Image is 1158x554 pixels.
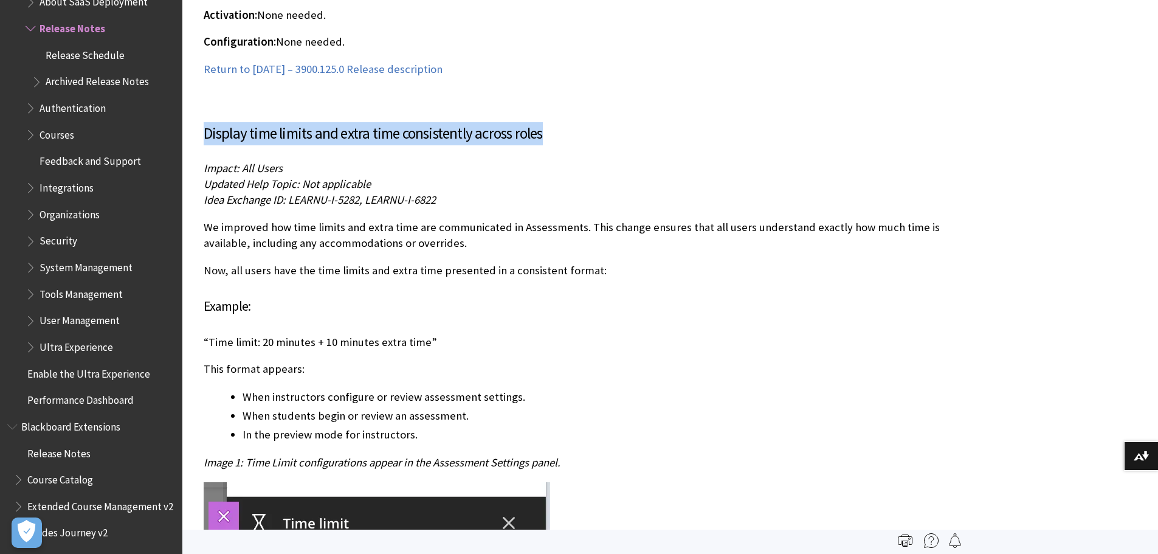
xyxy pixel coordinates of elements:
[40,98,106,114] span: Authentication
[204,455,560,469] span: Image 1: Time Limit configurations appear in the Assessment Settings panel.
[204,34,957,50] p: None needed.
[27,390,134,406] span: Performance Dashboard
[204,177,371,191] span: Updated Help Topic: Not applicable
[204,296,957,316] h4: Example:
[40,337,113,353] span: Ultra Experience
[40,178,94,194] span: Integrations
[27,523,108,539] span: Grades Journey v2
[898,533,912,548] img: Print
[204,334,957,350] p: “Time limit: 20 minutes + 10 minutes extra time”
[12,518,42,548] button: Open Preferences
[204,193,436,207] span: Idea Exchange ID: LEARNU-I-5282, LEARNU-I-6822
[948,533,962,548] img: Follow this page
[21,417,120,433] span: Blackboard Extensions
[204,361,957,377] p: This format appears:
[40,204,100,221] span: Organizations
[204,263,957,279] p: Now, all users have the time limits and extra time presented in a consistent format:
[243,407,957,424] li: When students begin or review an assessment.
[46,72,149,88] span: Archived Release Notes
[40,257,133,274] span: System Management
[204,8,257,22] span: Activation:
[243,389,957,406] li: When instructors configure or review assessment settings.
[204,7,957,23] p: None needed.
[204,122,957,145] h3: Display time limits and extra time consistently across roles
[40,151,141,168] span: Feedback and Support
[27,469,93,486] span: Course Catalog
[204,220,957,251] p: We improved how time limits and extra time are communicated in Assessments. This change ensures t...
[204,35,276,49] span: Configuration:
[243,426,957,443] li: In the preview mode for instructors.
[204,62,443,77] a: Return to [DATE] – 3900.125.0 Release description
[40,125,74,141] span: Courses
[40,284,123,300] span: Tools Management
[46,45,125,61] span: Release Schedule
[40,311,120,327] span: User Management
[40,231,77,248] span: Security
[27,496,173,513] span: Extended Course Management v2
[924,533,939,548] img: More help
[27,443,91,460] span: Release Notes
[27,364,150,380] span: Enable the Ultra Experience
[204,161,283,175] span: Impact: All Users
[40,18,105,35] span: Release Notes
